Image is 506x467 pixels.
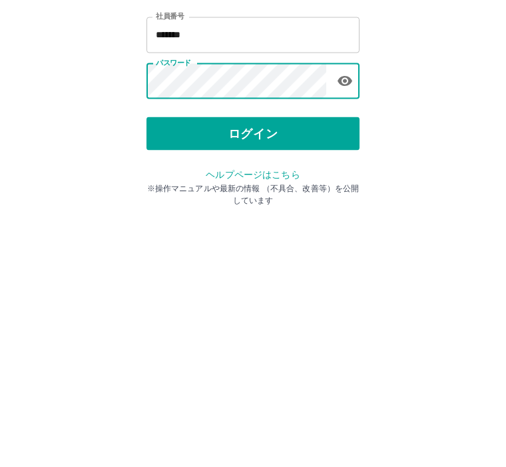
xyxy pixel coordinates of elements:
[156,171,191,181] label: パスワード
[156,125,184,135] label: 社員番号
[146,231,360,264] button: ログイン
[210,84,297,109] h2: ログイン
[206,282,300,293] a: ヘルプページはこちら
[146,296,360,320] p: ※操作マニュアルや最新の情報 （不具合、改善等）を公開しています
